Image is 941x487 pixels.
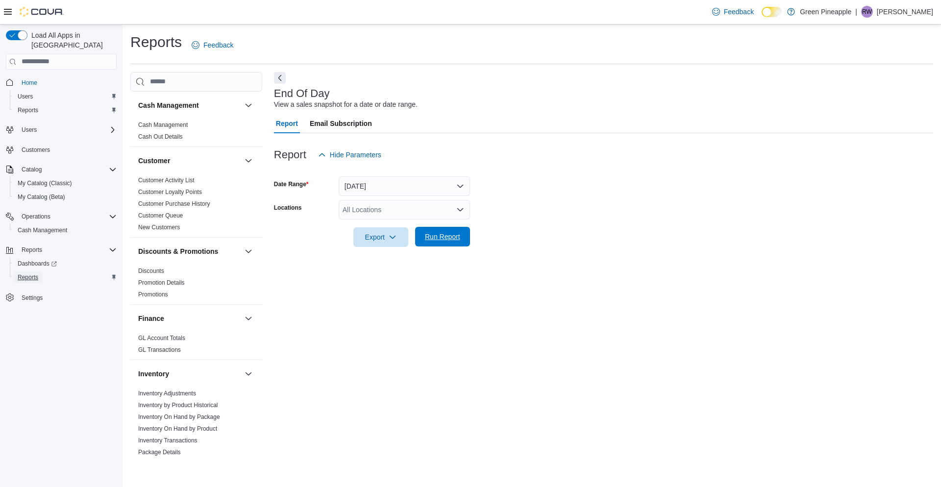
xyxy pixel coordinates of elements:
[138,334,185,342] span: GL Account Totals
[130,32,182,52] h1: Reports
[314,145,385,165] button: Hide Parameters
[14,224,71,236] a: Cash Management
[18,77,41,89] a: Home
[138,449,181,456] a: Package Details
[130,119,262,146] div: Cash Management
[14,104,117,116] span: Reports
[456,206,464,214] button: Open list of options
[22,79,37,87] span: Home
[10,223,121,237] button: Cash Management
[14,91,117,102] span: Users
[10,176,121,190] button: My Catalog (Classic)
[243,99,254,111] button: Cash Management
[130,174,262,237] div: Customer
[18,193,65,201] span: My Catalog (Beta)
[330,150,381,160] span: Hide Parameters
[138,133,183,140] a: Cash Out Details
[138,177,195,184] a: Customer Activity List
[138,279,185,287] span: Promotion Details
[762,7,782,17] input: Dark Mode
[425,232,460,242] span: Run Report
[138,314,164,323] h3: Finance
[138,414,220,420] a: Inventory On Hand by Package
[415,227,470,246] button: Run Report
[22,126,37,134] span: Users
[14,104,42,116] a: Reports
[18,76,117,89] span: Home
[14,271,42,283] a: Reports
[10,190,121,204] button: My Catalog (Beta)
[138,200,210,207] a: Customer Purchase History
[22,146,50,154] span: Customers
[18,124,41,136] button: Users
[18,226,67,234] span: Cash Management
[14,258,61,269] a: Dashboards
[18,211,117,222] span: Operations
[274,88,330,99] h3: End Of Day
[138,437,198,444] span: Inventory Transactions
[22,246,42,254] span: Reports
[18,93,33,100] span: Users
[138,121,188,129] span: Cash Management
[138,369,241,379] button: Inventory
[138,188,202,196] span: Customer Loyalty Points
[855,6,857,18] p: |
[138,448,181,456] span: Package Details
[138,425,217,432] a: Inventory On Hand by Product
[2,290,121,304] button: Settings
[14,258,117,269] span: Dashboards
[138,279,185,286] a: Promotion Details
[243,245,254,257] button: Discounts & Promotions
[6,72,117,330] nav: Complex example
[138,369,169,379] h3: Inventory
[18,164,117,175] span: Catalog
[138,390,196,397] span: Inventory Adjustments
[14,191,117,203] span: My Catalog (Beta)
[138,268,164,274] a: Discounts
[138,425,217,433] span: Inventory On Hand by Product
[138,346,181,354] span: GL Transactions
[130,265,262,304] div: Discounts & Promotions
[138,314,241,323] button: Finance
[18,106,38,114] span: Reports
[18,291,117,303] span: Settings
[274,99,418,110] div: View a sales snapshot for a date or date range.
[138,246,218,256] h3: Discounts & Promotions
[353,227,408,247] button: Export
[14,177,117,189] span: My Catalog (Classic)
[10,90,121,103] button: Users
[138,156,170,166] h3: Customer
[243,368,254,380] button: Inventory
[18,124,117,136] span: Users
[18,292,47,304] a: Settings
[18,260,57,268] span: Dashboards
[800,6,851,18] p: Green Pineapple
[138,267,164,275] span: Discounts
[18,179,72,187] span: My Catalog (Classic)
[243,155,254,167] button: Customer
[22,213,50,220] span: Operations
[10,257,121,270] a: Dashboards
[138,200,210,208] span: Customer Purchase History
[274,72,286,84] button: Next
[339,176,470,196] button: [DATE]
[138,189,202,195] a: Customer Loyalty Points
[14,91,37,102] a: Users
[708,2,758,22] a: Feedback
[310,114,372,133] span: Email Subscription
[18,244,117,256] span: Reports
[22,166,42,173] span: Catalog
[138,401,218,409] span: Inventory by Product Historical
[20,7,64,17] img: Cova
[2,75,121,90] button: Home
[2,210,121,223] button: Operations
[14,271,117,283] span: Reports
[138,246,241,256] button: Discounts & Promotions
[359,227,402,247] span: Export
[27,30,117,50] span: Load All Apps in [GEOGRAPHIC_DATA]
[22,294,43,302] span: Settings
[724,7,754,17] span: Feedback
[18,164,46,175] button: Catalog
